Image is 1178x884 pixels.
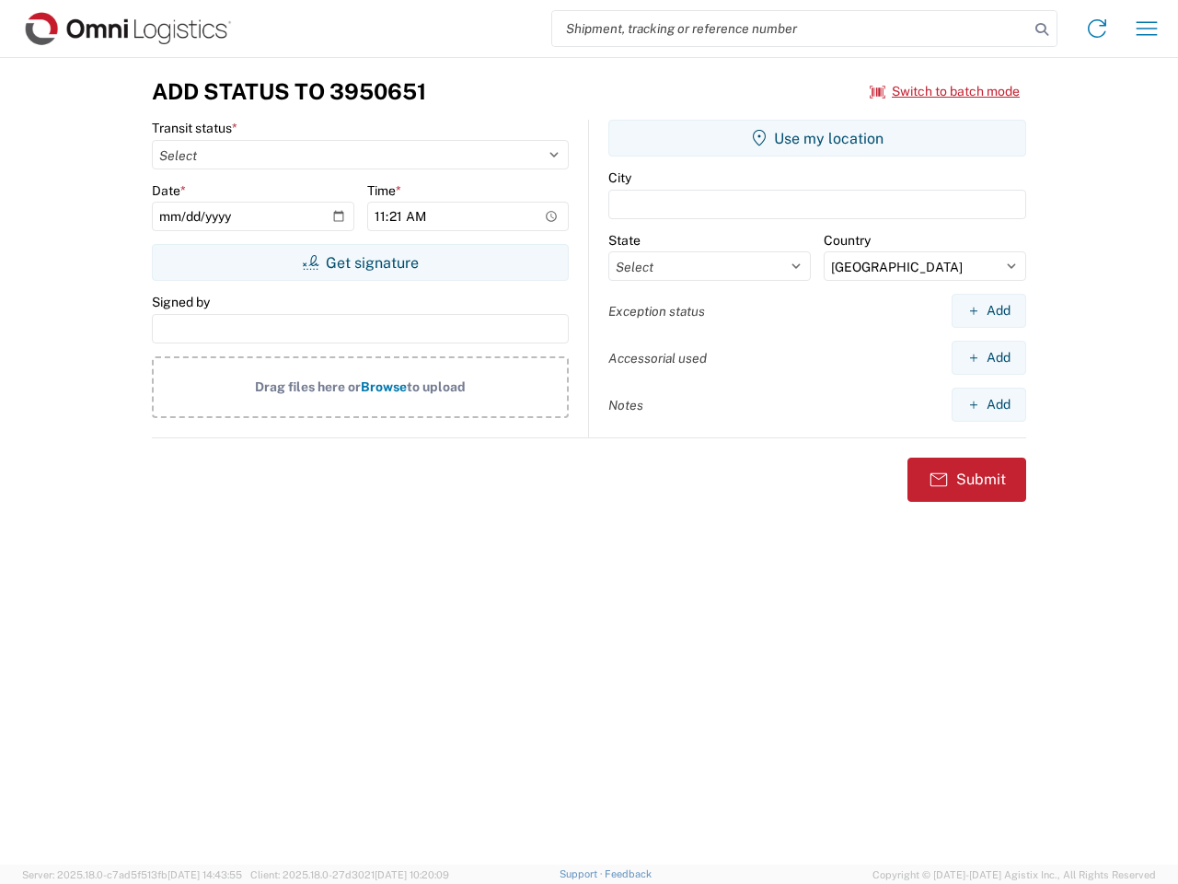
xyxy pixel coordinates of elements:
span: Copyright © [DATE]-[DATE] Agistix Inc., All Rights Reserved [872,867,1156,883]
span: Server: 2025.18.0-c7ad5f513fb [22,869,242,880]
span: [DATE] 14:43:55 [167,869,242,880]
label: Country [824,232,871,249]
button: Add [952,388,1026,422]
label: Transit status [152,120,237,136]
label: Notes [608,397,643,413]
label: Accessorial used [608,350,707,366]
a: Support [560,868,606,879]
label: Time [367,182,401,199]
button: Submit [907,458,1026,502]
button: Get signature [152,244,569,281]
button: Switch to batch mode [870,76,1020,107]
span: to upload [407,379,466,394]
h3: Add Status to 3950651 [152,78,426,105]
button: Use my location [608,120,1026,157]
button: Add [952,341,1026,375]
span: [DATE] 10:20:09 [375,869,449,880]
input: Shipment, tracking or reference number [552,11,1029,46]
span: Drag files here or [255,379,361,394]
span: Browse [361,379,407,394]
label: State [608,232,641,249]
a: Feedback [605,868,652,879]
label: Date [152,182,186,199]
label: Signed by [152,294,210,310]
label: City [608,169,631,186]
span: Client: 2025.18.0-27d3021 [250,869,449,880]
label: Exception status [608,303,705,320]
button: Add [952,294,1026,328]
